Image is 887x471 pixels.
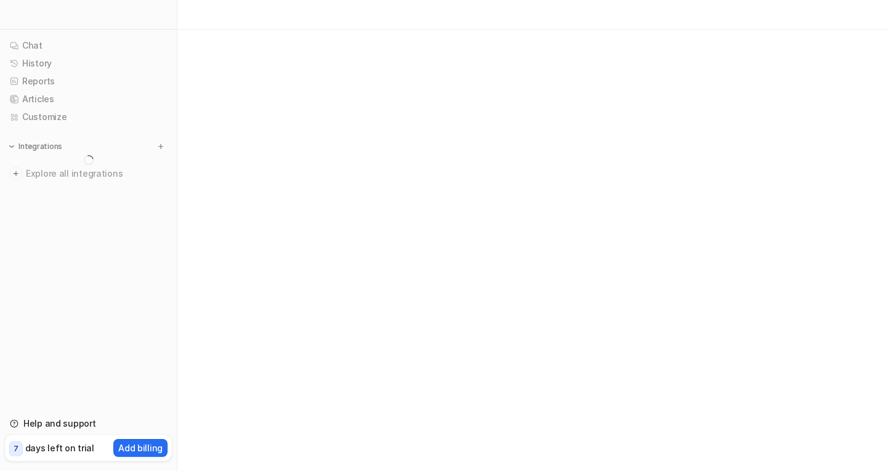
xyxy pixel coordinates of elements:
[5,140,66,153] button: Integrations
[5,91,172,108] a: Articles
[5,37,172,54] a: Chat
[118,441,163,454] p: Add billing
[156,142,165,151] img: menu_add.svg
[10,167,22,180] img: explore all integrations
[7,142,16,151] img: expand menu
[5,73,172,90] a: Reports
[5,55,172,72] a: History
[26,164,167,183] span: Explore all integrations
[5,415,172,432] a: Help and support
[5,108,172,126] a: Customize
[25,441,94,454] p: days left on trial
[113,439,168,457] button: Add billing
[5,165,172,182] a: Explore all integrations
[14,443,18,454] p: 7
[18,142,62,151] p: Integrations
